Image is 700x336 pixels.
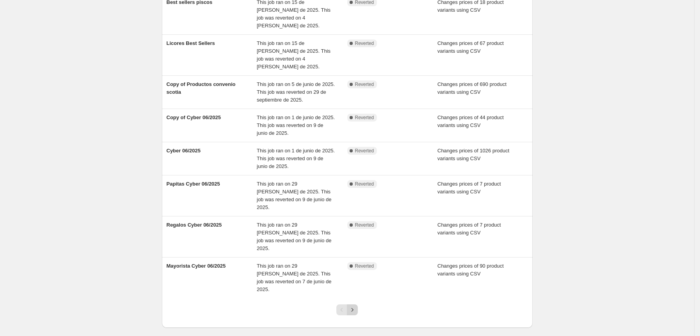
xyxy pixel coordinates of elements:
[257,222,332,251] span: This job ran on 29 [PERSON_NAME] de 2025. This job was reverted on 9 de junio de 2025.
[437,114,504,128] span: Changes prices of 44 product variants using CSV
[257,181,332,210] span: This job ran on 29 [PERSON_NAME] de 2025. This job was reverted on 9 de junio de 2025.
[257,40,330,70] span: This job ran on 15 de [PERSON_NAME] de 2025. This job was reverted on 4 [PERSON_NAME] de 2025.
[437,40,504,54] span: Changes prices of 67 product variants using CSV
[355,114,374,121] span: Reverted
[167,81,236,95] span: Copy of Productos convenio scotia
[437,181,501,195] span: Changes prices of 7 product variants using CSV
[347,304,358,315] button: Next
[437,263,504,277] span: Changes prices of 90 product variants using CSV
[355,263,374,269] span: Reverted
[167,40,215,46] span: Licores Best Sellers
[167,114,221,120] span: Copy of Cyber 06/2025
[355,181,374,187] span: Reverted
[167,181,220,187] span: Papitas Cyber 06/2025
[437,148,509,161] span: Changes prices of 1026 product variants using CSV
[257,81,335,103] span: This job ran on 5 de junio de 2025. This job was reverted on 29 de septiembre de 2025.
[355,40,374,46] span: Reverted
[437,81,506,95] span: Changes prices of 690 product variants using CSV
[167,222,222,228] span: Regalos Cyber 06/2025
[167,263,226,269] span: Mayorista Cyber 06/2025
[167,148,201,154] span: Cyber 06/2025
[257,148,335,169] span: This job ran on 1 de junio de 2025. This job was reverted on 9 de junio de 2025.
[257,114,335,136] span: This job ran on 1 de junio de 2025. This job was reverted on 9 de junio de 2025.
[336,304,358,315] nav: Pagination
[355,81,374,88] span: Reverted
[437,222,501,236] span: Changes prices of 7 product variants using CSV
[355,148,374,154] span: Reverted
[257,263,332,292] span: This job ran on 29 [PERSON_NAME] de 2025. This job was reverted on 7 de junio de 2025.
[355,222,374,228] span: Reverted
